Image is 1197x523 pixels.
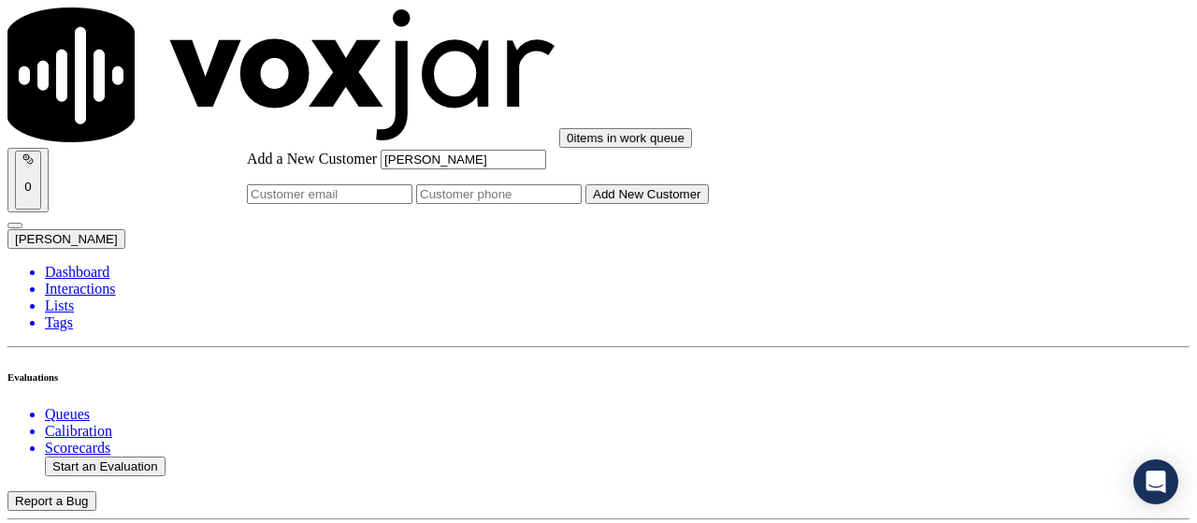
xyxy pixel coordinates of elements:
input: Customer name [381,150,546,169]
input: Customer email [247,184,412,204]
button: Add New Customer [585,184,709,204]
button: [PERSON_NAME] [7,229,125,249]
label: Add a New Customer [247,151,377,167]
img: voxjar logo [7,7,555,142]
a: Tags [45,314,1190,331]
button: 0 [15,151,41,210]
a: Dashboard [45,264,1190,281]
button: Start an Evaluation [45,457,166,476]
a: Calibration [45,423,1190,440]
a: Interactions [45,281,1190,298]
a: Lists [45,298,1190,314]
h6: Evaluations [7,371,1190,383]
button: 0items in work queue [559,128,692,148]
div: Open Intercom Messenger [1133,459,1178,504]
input: Customer phone [416,184,582,204]
span: [PERSON_NAME] [15,232,118,246]
a: Queues [45,406,1190,423]
button: Report a Bug [7,491,96,511]
p: 0 [22,180,34,194]
a: Scorecards [45,440,1190,457]
button: 0 [7,148,49,212]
